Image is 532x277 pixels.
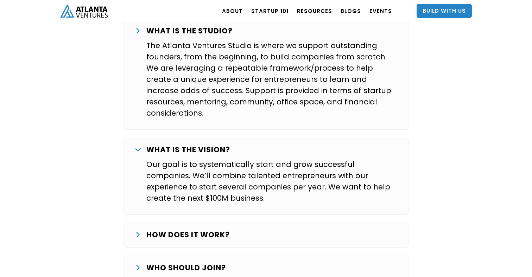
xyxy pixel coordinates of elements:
strong: WHAT IS THE VISION? [146,144,230,155]
a: Startup 101 [251,1,289,21]
a: Build With Us [417,4,472,18]
a: BLOGS [341,1,361,21]
p: The Atlanta Ventures Studio is where we support outstanding founders, from the beginning, to buil... [146,40,397,119]
p: WHAT IS THE STUDIO? [146,25,233,37]
strong: HOW DOES IT WORK? [146,230,230,240]
img: arrow down [137,232,140,238]
img: arrow down [137,265,140,271]
a: ABOUT [222,1,243,21]
p: WHO SHOULD JOIN? [146,262,226,273]
img: arrow down [137,28,140,34]
a: RESOURCES [297,1,332,21]
a: EVENTS [369,1,392,21]
img: arrow down [135,148,141,151]
p: Our goal is to systematically start and grow successful companies. We’ll combine talented entrepr... [146,159,397,204]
